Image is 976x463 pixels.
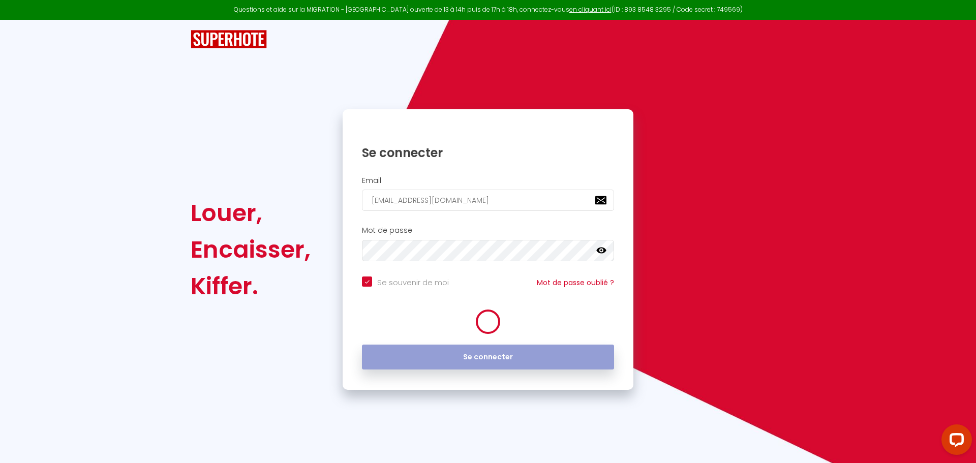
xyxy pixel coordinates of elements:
[191,268,311,304] div: Kiffer.
[191,195,311,231] div: Louer,
[569,5,612,14] a: en cliquant ici
[537,277,614,288] a: Mot de passe oublié ?
[191,30,267,49] img: SuperHote logo
[191,231,311,268] div: Encaisser,
[362,190,614,211] input: Ton Email
[362,176,614,185] h2: Email
[362,226,614,235] h2: Mot de passe
[933,420,976,463] iframe: LiveChat chat widget
[362,145,614,161] h1: Se connecter
[362,345,614,370] button: Se connecter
